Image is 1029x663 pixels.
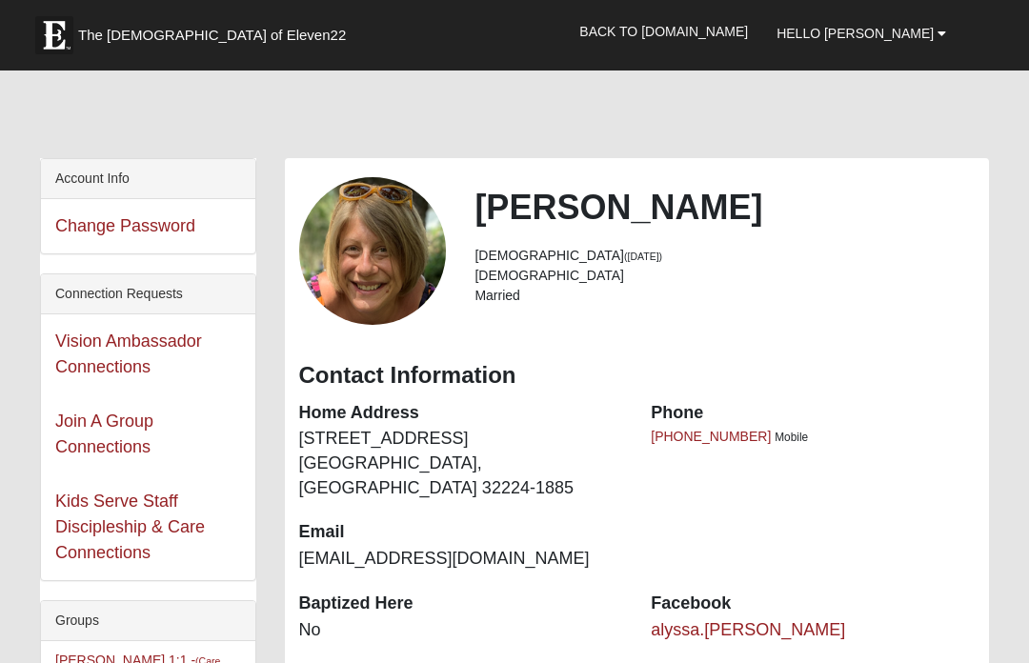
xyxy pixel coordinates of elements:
a: Change Password [55,216,195,235]
a: The [DEMOGRAPHIC_DATA] of Eleven22 [26,7,407,54]
span: Hello [PERSON_NAME] [777,26,934,41]
li: [DEMOGRAPHIC_DATA] [474,266,975,286]
a: alyssa.[PERSON_NAME] [651,620,845,639]
dt: Phone [651,401,975,426]
a: Hello [PERSON_NAME] [762,10,960,57]
a: View Fullsize Photo [299,177,447,325]
dd: [EMAIL_ADDRESS][DOMAIN_NAME] [299,547,623,572]
dt: Home Address [299,401,623,426]
div: Account Info [41,159,255,199]
dt: Email [299,520,623,545]
a: Vision Ambassador Connections [55,331,202,376]
a: Back to [DOMAIN_NAME] [565,8,762,55]
a: [PHONE_NUMBER] [651,429,771,444]
div: Connection Requests [41,274,255,314]
dd: No [299,618,623,643]
a: Join A Group Connections [55,412,153,456]
h2: [PERSON_NAME] [474,187,975,228]
h3: Contact Information [299,362,976,390]
small: ([DATE]) [624,251,662,262]
dt: Baptized Here [299,592,623,616]
a: Kids Serve Staff Discipleship & Care Connections [55,492,205,562]
div: Groups [41,601,255,641]
li: [DEMOGRAPHIC_DATA] [474,246,975,266]
dt: Facebook [651,592,975,616]
li: Married [474,286,975,306]
img: Eleven22 logo [35,16,73,54]
dd: [STREET_ADDRESS] [GEOGRAPHIC_DATA], [GEOGRAPHIC_DATA] 32224-1885 [299,427,623,500]
span: The [DEMOGRAPHIC_DATA] of Eleven22 [78,26,346,45]
span: Mobile [775,431,808,444]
